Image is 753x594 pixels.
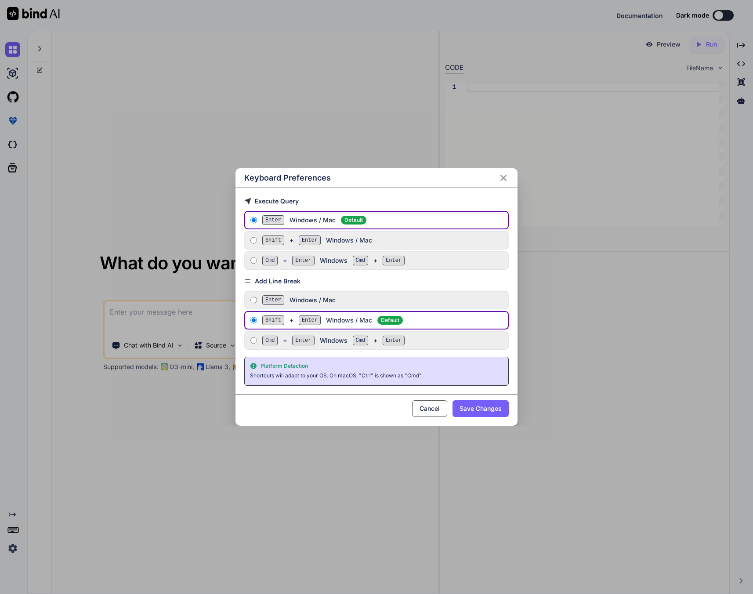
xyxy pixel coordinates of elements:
[262,215,505,225] div: Windows / Mac
[299,315,321,325] span: Enter
[299,235,321,245] span: Enter
[383,256,405,265] span: Enter
[244,277,509,286] h3: Add Line Break
[262,336,278,345] span: Cmd
[292,336,314,345] span: Enter
[262,315,284,325] span: Shift
[262,295,505,305] div: Windows / Mac
[262,235,505,245] div: + Windows / Mac
[412,400,447,417] button: Cancel
[498,173,509,183] button: Close
[262,215,284,225] span: Enter
[262,256,278,265] span: Cmd
[262,336,505,345] div: + Windows +
[250,362,503,369] div: Platform Detection
[262,256,505,265] div: + Windows +
[244,172,331,184] h2: Keyboard Preferences
[262,315,505,325] div: + Windows / Mac
[250,217,257,224] input: EnterWindows / Mac Default
[244,197,509,206] h3: Execute Query
[250,371,503,380] div: Shortcuts will adapt to your OS. On macOS, "Ctrl" is shown as "Cmd".
[292,256,314,265] span: Enter
[353,256,369,265] span: Cmd
[250,257,257,264] input: Cmd+Enter Windows Cmd+Enter
[250,337,257,344] input: Cmd+Enter Windows Cmd+Enter
[341,216,366,225] span: Default
[453,400,509,417] button: Save Changes
[377,316,403,325] span: Default
[250,237,257,244] input: Shift+EnterWindows / Mac
[353,336,369,345] span: Cmd
[262,295,284,305] span: Enter
[250,297,257,304] input: EnterWindows / Mac
[250,317,257,324] input: Shift+EnterWindows / MacDefault
[262,235,284,245] span: Shift
[383,336,405,345] span: Enter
